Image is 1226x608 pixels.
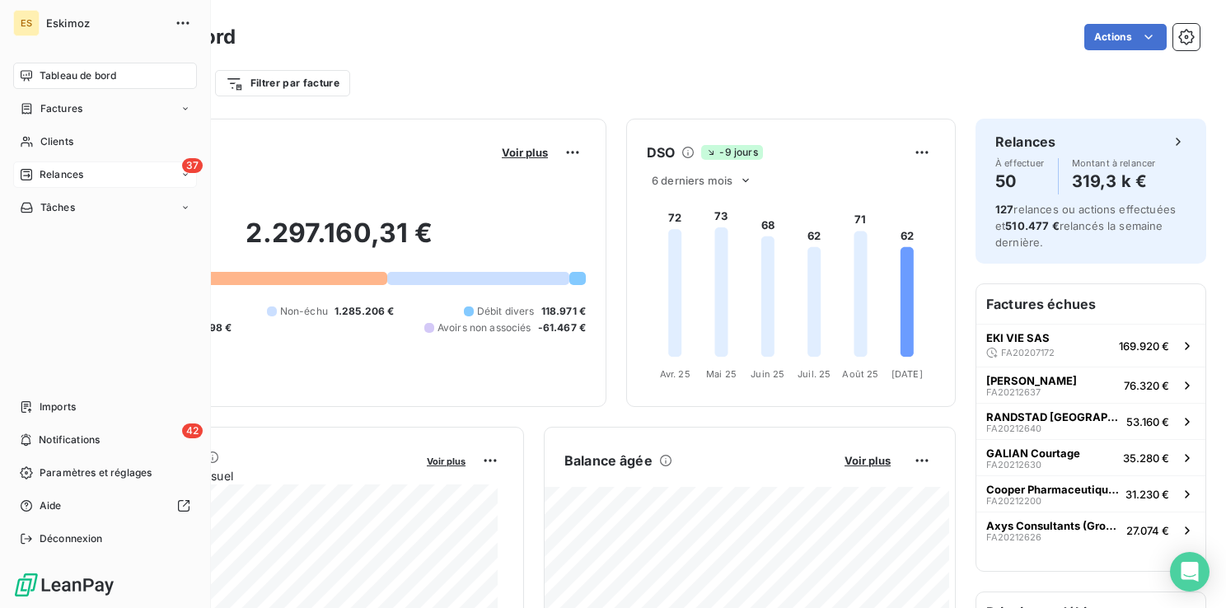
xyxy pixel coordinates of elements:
[13,572,115,598] img: Logo LeanPay
[660,368,690,380] tspan: Avr. 25
[986,331,1050,344] span: EKI VIE SAS
[986,423,1041,433] span: FA20212640
[976,403,1205,439] button: RANDSTAD [GEOGRAPHIC_DATA]FA2021264053.160 €
[986,410,1120,423] span: RANDSTAD [GEOGRAPHIC_DATA]
[995,168,1045,194] h4: 50
[1072,158,1156,168] span: Montant à relancer
[1126,415,1169,428] span: 53.160 €
[1084,24,1167,50] button: Actions
[502,146,548,159] span: Voir plus
[986,447,1080,460] span: GALIAN Courtage
[1123,451,1169,465] span: 35.280 €
[477,304,535,319] span: Débit divers
[564,451,653,470] h6: Balance âgée
[652,174,732,187] span: 6 derniers mois
[706,368,737,380] tspan: Mai 25
[1072,168,1156,194] h4: 319,3 k €
[976,367,1205,403] button: [PERSON_NAME]FA2021263776.320 €
[1125,488,1169,501] span: 31.230 €
[976,439,1205,475] button: GALIAN CourtageFA2021263035.280 €
[182,158,203,173] span: 37
[995,203,1176,249] span: relances ou actions effectuées et relancés la semaine dernière.
[891,368,923,380] tspan: [DATE]
[1126,524,1169,537] span: 27.074 €
[976,284,1205,324] h6: Factures échues
[13,10,40,36] div: ES
[422,453,470,468] button: Voir plus
[995,158,1045,168] span: À effectuer
[986,460,1041,470] span: FA20212630
[40,68,116,83] span: Tableau de bord
[842,368,878,380] tspan: Août 25
[40,400,76,414] span: Imports
[845,454,891,467] span: Voir plus
[976,512,1205,548] button: Axys Consultants (Groupe Volkswagen FranFA2021262627.074 €
[182,423,203,438] span: 42
[497,145,553,160] button: Voir plus
[46,16,165,30] span: Eskimoz
[335,304,395,319] span: 1.285.206 €
[40,531,103,546] span: Déconnexion
[995,132,1055,152] h6: Relances
[751,368,784,380] tspan: Juin 25
[427,456,466,467] span: Voir plus
[798,368,831,380] tspan: Juil. 25
[986,532,1041,542] span: FA20212626
[215,70,350,96] button: Filtrer par facture
[40,134,73,149] span: Clients
[39,433,100,447] span: Notifications
[40,200,75,215] span: Tâches
[976,324,1205,367] button: EKI VIE SASFA20207172169.920 €
[1005,219,1059,232] span: 510.477 €
[1124,379,1169,392] span: 76.320 €
[40,167,83,182] span: Relances
[986,496,1041,506] span: FA20212200
[538,320,586,335] span: -61.467 €
[986,483,1119,496] span: Cooper Pharmaceutique Française
[13,493,197,519] a: Aide
[1170,552,1210,592] div: Open Intercom Messenger
[995,203,1013,216] span: 127
[280,304,328,319] span: Non-échu
[40,101,82,116] span: Factures
[840,453,896,468] button: Voir plus
[93,467,415,484] span: Chiffre d'affaires mensuel
[1001,348,1055,358] span: FA20207172
[93,217,586,266] h2: 2.297.160,31 €
[986,387,1041,397] span: FA20212637
[1119,339,1169,353] span: 169.920 €
[976,475,1205,512] button: Cooper Pharmaceutique FrançaiseFA2021220031.230 €
[40,498,62,513] span: Aide
[986,519,1120,532] span: Axys Consultants (Groupe Volkswagen Fran
[40,465,152,480] span: Paramètres et réglages
[986,374,1077,387] span: [PERSON_NAME]
[701,145,762,160] span: -9 jours
[541,304,586,319] span: 118.971 €
[438,320,531,335] span: Avoirs non associés
[647,143,675,162] h6: DSO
